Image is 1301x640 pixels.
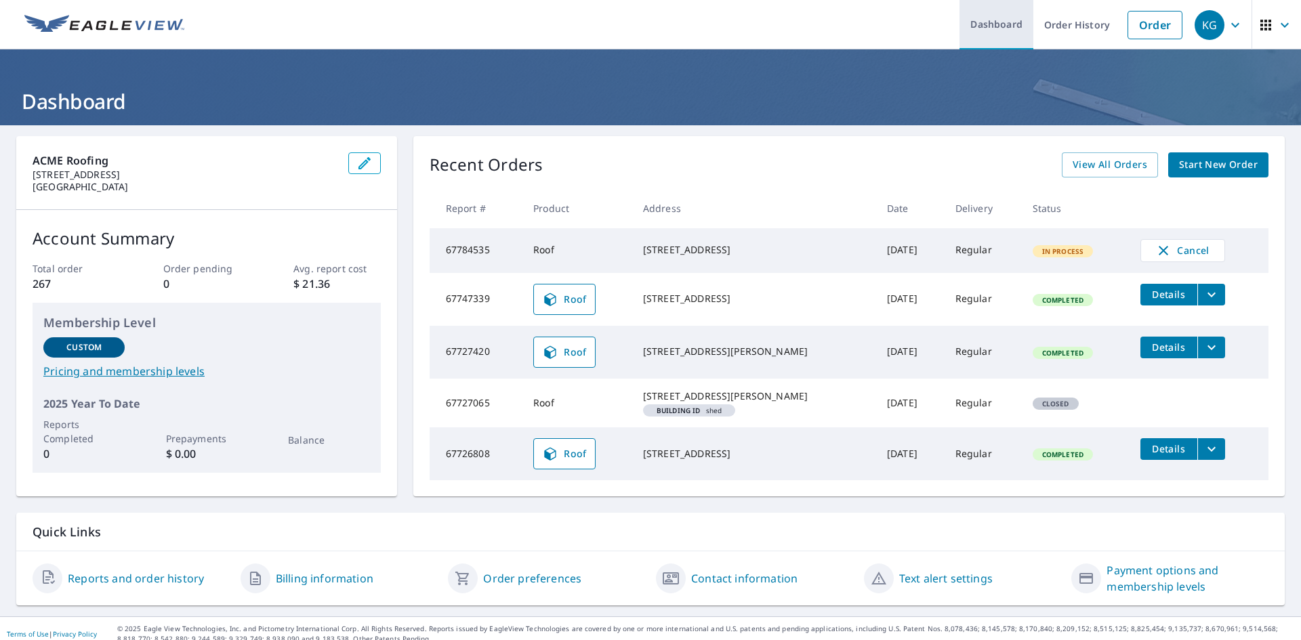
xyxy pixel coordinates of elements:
p: Reports Completed [43,417,125,446]
a: Terms of Use [7,629,49,639]
td: 67726808 [430,427,523,480]
td: [DATE] [876,228,945,273]
p: | [7,630,97,638]
div: [STREET_ADDRESS] [643,447,865,461]
p: 267 [33,276,119,292]
p: Prepayments [166,431,247,446]
p: ACME Roofing [33,152,337,169]
span: View All Orders [1073,156,1147,173]
td: [DATE] [876,273,945,326]
button: Cancel [1140,239,1225,262]
p: [STREET_ADDRESS] [33,169,337,181]
a: Contact information [691,570,798,586]
p: [GEOGRAPHIC_DATA] [33,181,337,193]
p: Total order [33,261,119,276]
td: Roof [522,379,632,427]
span: Cancel [1155,242,1211,259]
span: Completed [1034,295,1092,305]
a: Roof [533,337,596,368]
td: [DATE] [876,326,945,379]
th: Delivery [945,188,1022,228]
span: Start New Order [1179,156,1258,173]
span: Details [1149,442,1189,455]
a: Text alert settings [899,570,993,586]
th: Date [876,188,945,228]
button: filesDropdownBtn-67727420 [1197,337,1225,358]
a: Billing information [276,570,373,586]
p: 0 [43,446,125,462]
a: Order [1128,11,1182,39]
span: In Process [1034,247,1092,256]
td: [DATE] [876,379,945,427]
th: Product [522,188,632,228]
th: Status [1022,188,1130,228]
a: Roof [533,284,596,315]
a: Reports and order history [68,570,204,586]
p: Balance [288,433,369,447]
th: Address [632,188,876,228]
p: Avg. report cost [293,261,380,276]
img: EV Logo [24,15,184,35]
a: Privacy Policy [53,629,97,639]
h1: Dashboard [16,87,1285,115]
td: Regular [945,273,1022,326]
div: [STREET_ADDRESS][PERSON_NAME] [643,389,865,403]
button: detailsBtn-67727420 [1140,337,1197,358]
span: Closed [1034,399,1077,408]
div: [STREET_ADDRESS] [643,243,865,257]
p: Order pending [163,261,250,276]
span: Roof [542,446,587,462]
td: Regular [945,326,1022,379]
td: Regular [945,379,1022,427]
button: detailsBtn-67747339 [1140,284,1197,305]
a: Start New Order [1168,152,1268,177]
p: 2025 Year To Date [43,396,370,412]
button: filesDropdownBtn-67726808 [1197,438,1225,460]
td: 67747339 [430,273,523,326]
p: 0 [163,276,250,292]
a: Order preferences [483,570,581,586]
span: shed [648,407,730,414]
td: Regular [945,228,1022,273]
p: Recent Orders [430,152,543,177]
span: Details [1149,341,1189,354]
button: filesDropdownBtn-67747339 [1197,284,1225,305]
a: Payment options and membership levels [1107,562,1268,595]
p: Membership Level [43,314,370,332]
td: 67727065 [430,379,523,427]
button: detailsBtn-67726808 [1140,438,1197,460]
td: Roof [522,228,632,273]
p: $ 0.00 [166,446,247,462]
th: Report # [430,188,523,228]
td: [DATE] [876,427,945,480]
a: View All Orders [1062,152,1158,177]
span: Details [1149,288,1189,301]
a: Pricing and membership levels [43,363,370,379]
td: 67784535 [430,228,523,273]
a: Roof [533,438,596,469]
p: $ 21.36 [293,276,380,292]
p: Account Summary [33,226,381,251]
div: [STREET_ADDRESS] [643,292,865,305]
p: Custom [66,341,102,354]
span: Completed [1034,450,1092,459]
span: Roof [542,291,587,307]
td: 67727420 [430,326,523,379]
span: Roof [542,344,587,360]
em: Building ID [657,407,701,414]
p: Quick Links [33,524,1268,540]
div: KG [1195,10,1224,40]
span: Completed [1034,348,1092,358]
div: [STREET_ADDRESS][PERSON_NAME] [643,345,865,358]
td: Regular [945,427,1022,480]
